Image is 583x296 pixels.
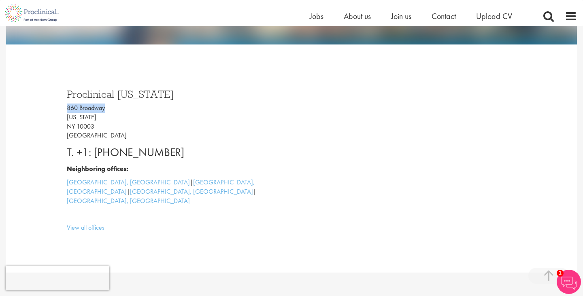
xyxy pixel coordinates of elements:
div: To enrich screen reader interactions, please activate Accessibility in Grammarly extension settings [6,44,577,273]
a: [GEOGRAPHIC_DATA], [GEOGRAPHIC_DATA] [67,178,190,186]
b: Neighboring offices: [67,165,128,173]
p: | | | [67,178,285,206]
a: Join us [391,11,411,21]
a: Contact [432,11,456,21]
img: Chatbot [557,270,581,294]
h3: Proclinical [US_STATE] [67,89,285,99]
a: About us [344,11,371,21]
a: Upload CV [476,11,512,21]
a: View all offices [67,223,104,232]
a: Jobs [310,11,323,21]
span: 1 [557,270,564,277]
p: T. +1: [PHONE_NUMBER] [67,144,285,161]
a: [GEOGRAPHIC_DATA], [GEOGRAPHIC_DATA] [67,178,255,196]
p: 860 Broadway [US_STATE] NY 10003 [GEOGRAPHIC_DATA] [67,104,285,140]
a: [GEOGRAPHIC_DATA], [GEOGRAPHIC_DATA] [130,187,253,196]
a: [GEOGRAPHIC_DATA], [GEOGRAPHIC_DATA] [67,197,190,205]
iframe: reCAPTCHA [6,266,109,290]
